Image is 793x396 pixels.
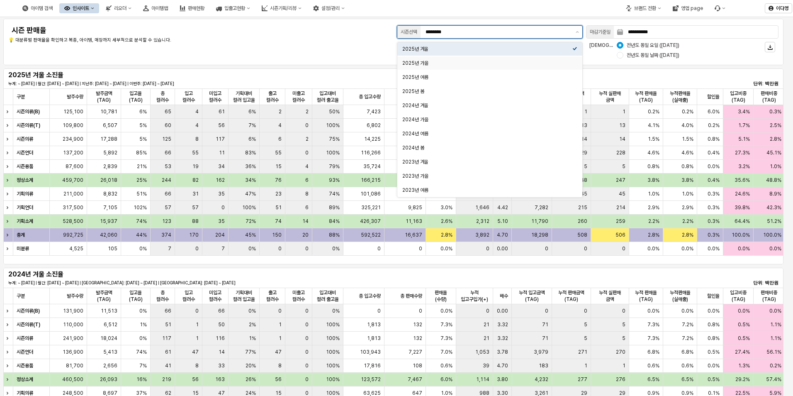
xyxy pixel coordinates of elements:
[90,289,117,303] span: 발주금액(TAG)
[63,232,83,238] span: 992,725
[735,149,750,156] span: 27.3%
[594,90,625,103] span: 누적 실판매 금액
[402,116,572,123] div: 2024년 가을
[708,163,720,170] span: 0.0%
[316,90,340,103] span: 입고대비 컬러 출고율
[306,136,309,142] span: 2
[216,177,225,183] span: 162
[361,204,381,211] span: 325,221
[263,90,282,103] span: 출고 컬러수
[535,204,548,211] span: 7,282
[216,136,225,142] span: 117
[124,90,147,103] span: 입고율(TAG)
[3,359,14,372] div: Expand row
[594,289,625,303] span: 누적 실판매 금액
[727,289,750,303] span: 입고비중(TAG)
[616,218,625,225] span: 259
[3,201,14,214] div: Expand row
[272,232,282,238] span: 150
[647,149,659,156] span: 4.6%
[63,204,83,211] span: 317,500
[500,293,508,299] span: 배수
[616,204,625,211] span: 214
[397,42,582,198] div: Select an option
[59,3,99,13] div: 인사이트
[218,191,225,197] span: 35
[735,218,750,225] span: 64.4%
[100,218,117,225] span: 15,937
[165,108,171,115] span: 65
[100,136,117,142] span: 17,288
[738,122,750,129] span: 1.7%
[3,318,14,331] div: Expand row
[402,60,572,66] div: 2025년 가을
[306,108,309,115] span: 2
[211,3,255,13] div: 입출고현황
[195,108,199,115] span: 4
[218,218,225,225] span: 35
[139,108,147,115] span: 6%
[8,71,137,79] h5: 2025년 겨울 소진율
[770,122,781,129] span: 2.5%
[3,132,14,146] div: Expand row
[406,218,422,225] span: 11,163
[402,130,572,137] div: 2024년 여름
[707,293,720,299] span: 할인율
[305,163,309,170] span: 4
[218,122,225,129] span: 56
[17,293,25,299] span: 구분
[136,191,147,197] span: 51%
[232,90,256,103] span: 기획대비 컬러 입고율
[289,289,309,303] span: 미출고 컬러수
[627,42,679,49] span: 전년도 동일 요일 ([DATE])
[708,136,720,142] span: 0.8%
[275,204,282,211] span: 51
[361,232,381,238] span: 592,522
[648,136,659,142] span: 1.5%
[17,150,33,156] strong: 시즌언더
[682,108,693,115] span: 0.2%
[648,191,659,197] span: 1.0%
[708,122,720,129] span: 0.2%
[206,90,225,103] span: 미입고 컬러수
[475,232,489,238] span: 3,892
[165,204,171,211] span: 57
[302,232,309,238] span: 20
[770,163,781,170] span: 1.0%
[616,149,625,156] span: 228
[531,218,548,225] span: 11,790
[289,90,309,103] span: 미출고 컬러수
[757,289,781,303] span: 판매비중(TAG)
[727,90,750,103] span: 입고비중(TAG)
[165,122,171,129] span: 60
[17,164,33,169] strong: 시즌용품
[402,88,572,95] div: 2025년 봄
[578,204,587,211] span: 215
[402,187,572,193] div: 2023년 여름
[151,5,168,11] div: 아이템맵
[248,108,256,115] span: 6%
[648,122,659,129] span: 4.1%
[681,149,693,156] span: 4.6%
[667,90,693,103] span: 누적판매율(실매출)
[616,177,625,183] span: 247
[555,289,587,303] span: 누적 판매금액(TAG)
[619,136,625,142] span: 14
[329,163,340,170] span: 79%
[621,3,666,13] div: 브랜드 전환
[137,163,147,170] span: 21%
[17,3,58,13] div: 아이템 검색
[263,289,282,303] span: 출고 컬러수
[63,149,83,156] span: 137,200
[63,108,83,115] span: 125,100
[572,26,582,38] button: 제안 사항 표시
[326,149,340,156] span: 100%
[682,204,693,211] span: 2.9%
[136,149,147,156] span: 85%
[305,191,309,197] span: 8
[215,232,225,238] span: 204
[103,204,117,211] span: 7,105
[66,163,83,170] span: 87,600
[305,204,309,211] span: 6
[242,204,256,211] span: 100%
